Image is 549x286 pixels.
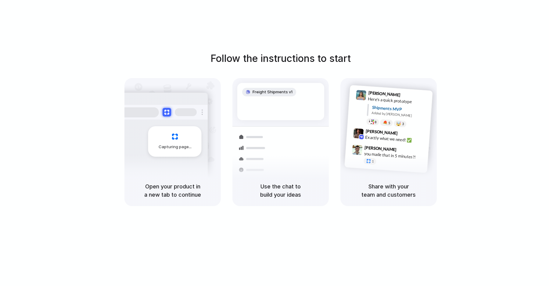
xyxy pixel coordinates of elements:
h5: Use the chat to build your ideas [240,182,321,199]
h1: Follow the instructions to start [210,51,351,66]
div: Shipments MVP [372,104,428,114]
div: Exactly what we need! ✅ [365,134,426,144]
div: Added by [PERSON_NAME] [371,110,428,119]
div: Here's a quick prototype [368,96,429,106]
span: Freight Shipments v1 [253,89,292,95]
span: [PERSON_NAME] [364,144,397,153]
div: you made that in 5 minutes?! [364,150,425,161]
h5: Open your product in a new tab to continue [132,182,213,199]
span: [PERSON_NAME] [368,89,400,98]
span: [PERSON_NAME] [365,128,398,137]
h5: Share with your team and customers [348,182,429,199]
span: 3 [402,122,404,126]
div: 🤯 [396,121,401,126]
span: 9:41 AM [402,92,415,100]
span: 5 [388,121,390,125]
span: 9:42 AM [400,130,412,138]
span: 1 [372,160,374,163]
span: Capturing page [159,144,192,150]
span: 8 [375,120,377,124]
span: 9:47 AM [398,147,411,154]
